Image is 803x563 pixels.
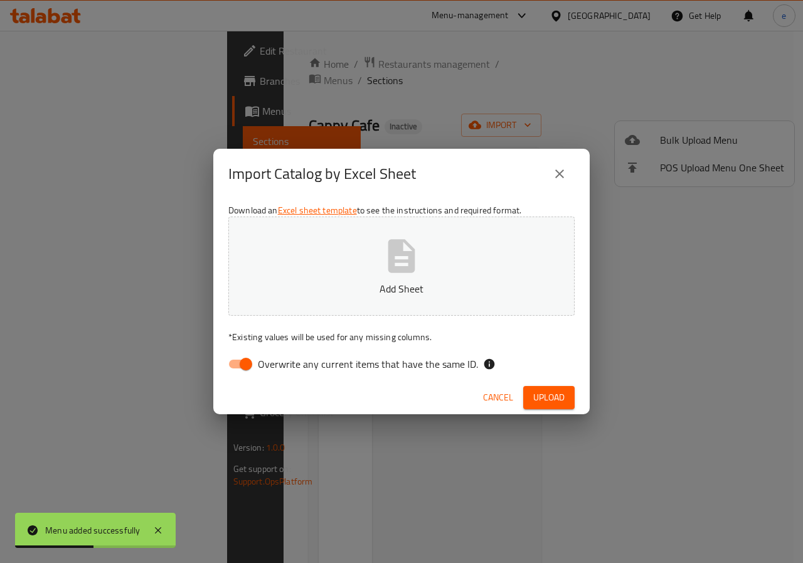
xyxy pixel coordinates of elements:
[228,331,575,343] p: Existing values will be used for any missing columns.
[483,390,513,405] span: Cancel
[278,202,357,218] a: Excel sheet template
[45,523,141,537] div: Menu added successfully
[258,357,478,372] span: Overwrite any current items that have the same ID.
[228,164,416,184] h2: Import Catalog by Excel Sheet
[248,281,555,296] p: Add Sheet
[478,386,518,409] button: Cancel
[533,390,565,405] span: Upload
[523,386,575,409] button: Upload
[213,199,590,381] div: Download an to see the instructions and required format.
[545,159,575,189] button: close
[483,358,496,370] svg: If the overwrite option isn't selected, then the items that match an existing ID will be ignored ...
[228,217,575,316] button: Add Sheet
